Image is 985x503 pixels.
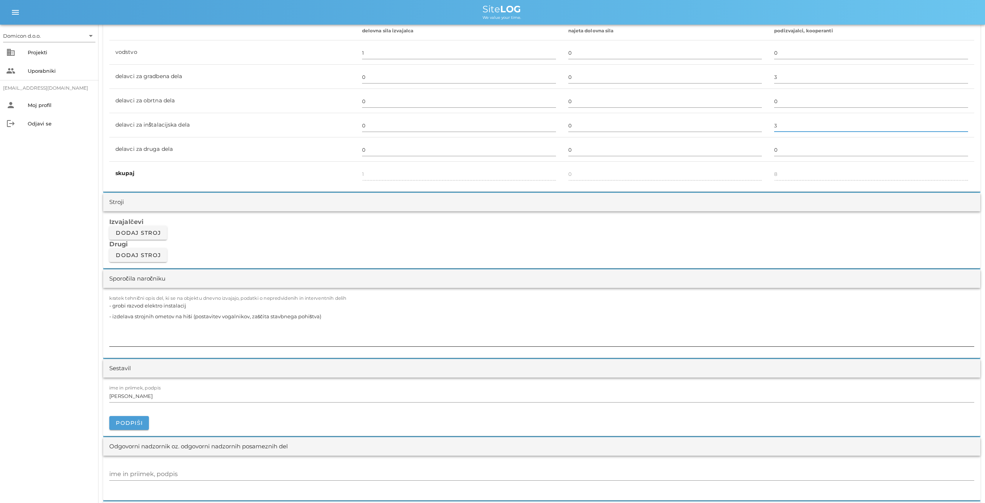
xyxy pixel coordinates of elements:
input: 0 [362,144,556,156]
div: Moj profil [28,102,92,108]
input: 0 [774,95,968,107]
div: Projekti [28,49,92,55]
input: 0 [568,119,762,132]
input: 0 [774,144,968,156]
div: Odgovorni nadzornik oz. odgovorni nadzornih posameznih del [109,442,288,451]
div: Domicon d.o.o. [3,32,41,39]
i: business [6,48,15,57]
td: delavci za gradbena dela [109,65,356,89]
button: Dodaj stroj [109,248,167,262]
label: kratek tehnični opis del, ki se na objektu dnevno izvajajo, podatki o nepredvidenih in interventn... [109,296,347,301]
input: 0 [774,71,968,83]
i: person [6,100,15,110]
td: delavci za druga dela [109,137,356,162]
span: Dodaj stroj [115,252,161,259]
input: 0 [362,71,556,83]
label: ime in priimek, podpis [109,385,161,391]
b: LOG [500,3,521,15]
input: 0 [774,119,968,132]
input: 0 [362,119,556,132]
h3: Izvajalčevi [109,217,974,226]
span: Podpiši [115,419,143,426]
i: people [6,66,15,75]
span: We value your time. [482,15,521,20]
button: Podpiši [109,416,149,430]
input: 0 [568,47,762,59]
div: Uporabniki [28,68,92,74]
h3: Drugi [109,240,974,248]
input: 0 [568,71,762,83]
input: 0 [568,144,762,156]
td: delavci za obrtna dela [109,89,356,113]
th: delovna sila izvajalca [356,22,562,40]
div: Sporočila naročniku [109,274,165,283]
iframe: Chat Widget [875,420,985,503]
i: arrow_drop_down [86,31,95,40]
i: logout [6,119,15,128]
span: Site [482,3,521,15]
b: skupaj [115,170,135,177]
td: delavci za inštalacijska dela [109,113,356,137]
div: Pripomoček za klepet [875,420,985,503]
input: 0 [568,95,762,107]
th: najeta dolovna sila [562,22,768,40]
input: 0 [362,47,556,59]
div: Sestavil [109,364,131,373]
div: Domicon d.o.o. [3,30,95,42]
input: 0 [362,95,556,107]
input: 0 [774,47,968,59]
th: podizvajalci, kooperanti [768,22,974,40]
span: Dodaj stroj [115,229,161,236]
div: Odjavi se [28,120,92,127]
i: menu [11,8,20,17]
div: Stroji [109,198,124,207]
button: Dodaj stroj [109,226,167,240]
td: vodstvo [109,40,356,65]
